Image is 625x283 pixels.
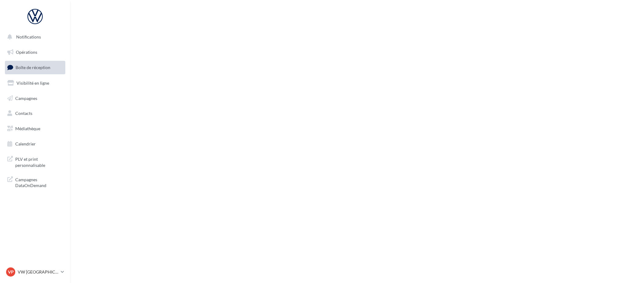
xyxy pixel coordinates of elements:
a: VP VW [GEOGRAPHIC_DATA] 13 [5,266,65,278]
span: Opérations [16,50,37,55]
a: Opérations [4,46,67,59]
a: Campagnes [4,92,67,105]
span: Contacts [15,111,32,116]
a: Contacts [4,107,67,120]
span: Campagnes DataOnDemand [15,175,63,189]
span: Boîte de réception [16,65,50,70]
span: VP [8,269,14,275]
a: Visibilité en ligne [4,77,67,90]
a: Calendrier [4,138,67,150]
a: Campagnes DataOnDemand [4,173,67,191]
span: Notifications [16,34,41,39]
span: Médiathèque [15,126,40,131]
span: Visibilité en ligne [16,80,49,86]
a: Médiathèque [4,122,67,135]
p: VW [GEOGRAPHIC_DATA] 13 [18,269,58,275]
button: Notifications [4,31,64,43]
a: PLV et print personnalisable [4,153,67,171]
span: Campagnes [15,95,37,101]
span: Calendrier [15,141,36,146]
span: PLV et print personnalisable [15,155,63,168]
a: Boîte de réception [4,61,67,74]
